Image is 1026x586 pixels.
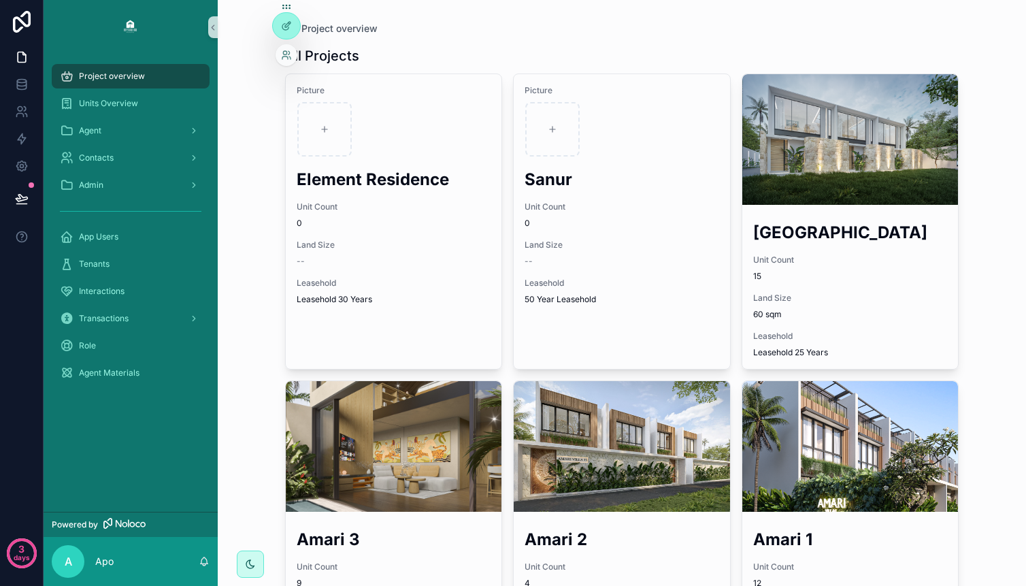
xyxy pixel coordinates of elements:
[753,271,948,282] span: 15
[297,561,491,572] span: Unit Count
[753,347,948,358] span: Leasehold 25 Years
[297,240,491,250] span: Land Size
[525,561,719,572] span: Unit Count
[297,85,491,96] span: Picture
[95,555,114,568] p: Apo
[52,333,210,358] a: Role
[297,218,491,229] span: 0
[52,146,210,170] a: Contacts
[44,54,218,403] div: scrollable content
[742,74,959,205] div: B-2.png
[79,340,96,351] span: Role
[79,152,114,163] span: Contacts
[753,221,948,244] h2: [GEOGRAPHIC_DATA]
[14,548,30,567] p: days
[753,331,948,342] span: Leasehold
[514,381,730,512] div: 25.10.2024---PRPOPOSAL-DESIGN-VILLA-AMARI-2.7.png
[513,74,731,370] a: PictureSanurUnit Count0Land Size--Leasehold50 Year Leasehold
[297,168,491,191] h2: Element Residence
[52,64,210,88] a: Project overview
[525,294,719,305] span: 50 Year Leasehold
[79,313,129,324] span: Transactions
[525,168,719,191] h2: Sanur
[79,125,101,136] span: Agent
[742,74,959,370] a: [GEOGRAPHIC_DATA]Unit Count15Land Size60 sqmLeaseholdLeasehold 25 Years
[525,278,719,289] span: Leasehold
[52,118,210,143] a: Agent
[525,256,533,267] span: --
[525,85,719,96] span: Picture
[753,528,948,551] h2: Amari 1
[753,293,948,304] span: Land Size
[52,361,210,385] a: Agent Materials
[297,256,305,267] span: --
[120,16,142,38] img: App logo
[18,542,24,556] p: 3
[52,519,98,530] span: Powered by
[753,561,948,572] span: Unit Count
[79,231,118,242] span: App Users
[753,255,948,265] span: Unit Count
[297,278,491,289] span: Leasehold
[286,381,502,512] div: AMARI-3-NEW-(4).jpg
[285,74,503,370] a: PictureElement ResidenceUnit Count0Land Size--LeaseholdLeasehold 30 Years
[79,259,110,270] span: Tenants
[525,528,719,551] h2: Amari 2
[52,306,210,331] a: Transactions
[44,512,218,537] a: Powered by
[301,22,378,35] span: Project overview
[79,286,125,297] span: Interactions
[52,91,210,116] a: Units Overview
[79,71,145,82] span: Project overview
[525,240,719,250] span: Land Size
[742,381,959,512] div: Copy-of-F0A.png
[753,309,948,320] span: 60 sqm
[65,553,72,570] span: A
[79,98,138,109] span: Units Overview
[52,225,210,249] a: App Users
[52,252,210,276] a: Tenants
[52,173,210,197] a: Admin
[525,218,719,229] span: 0
[525,201,719,212] span: Unit Count
[52,279,210,304] a: Interactions
[297,528,491,551] h2: Amari 3
[297,294,491,305] span: Leasehold 30 Years
[285,22,378,35] a: Project overview
[79,368,139,378] span: Agent Materials
[297,201,491,212] span: Unit Count
[79,180,103,191] span: Admin
[285,46,359,65] h1: All Projects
